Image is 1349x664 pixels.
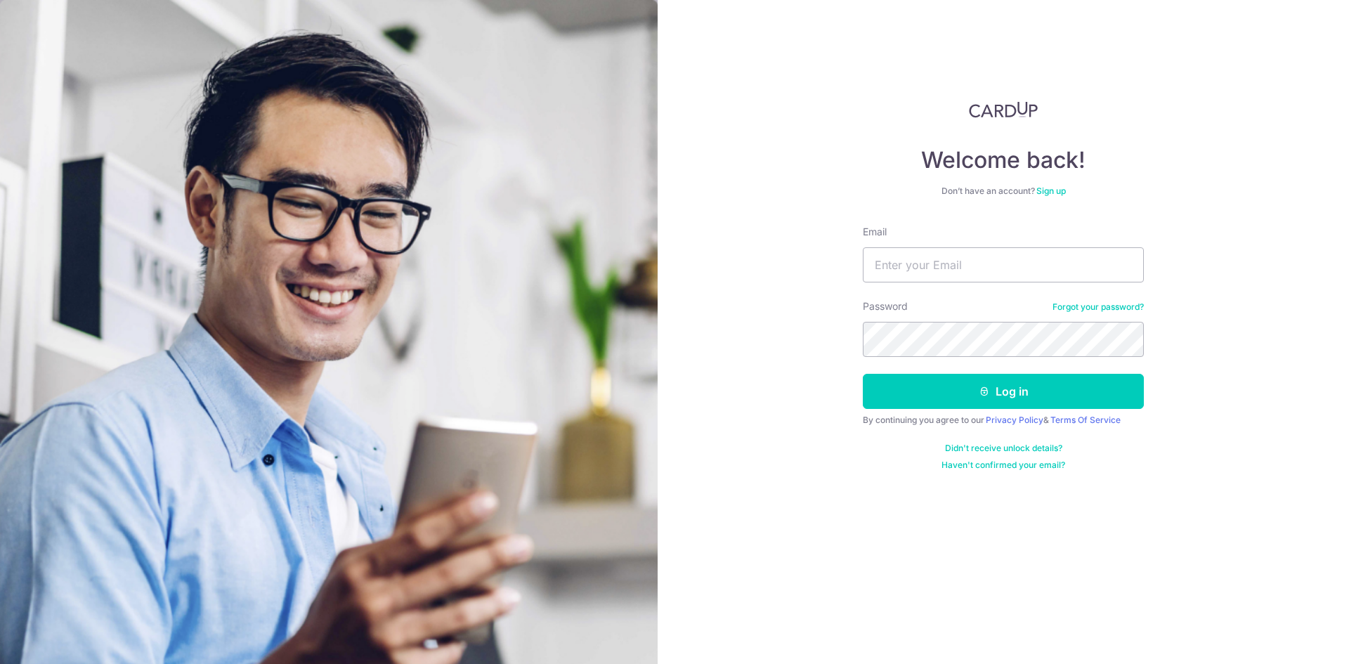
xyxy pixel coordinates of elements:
label: Email [863,225,887,239]
img: CardUp Logo [969,101,1038,118]
a: Privacy Policy [986,415,1043,425]
button: Log in [863,374,1144,409]
a: Haven't confirmed your email? [941,460,1065,471]
div: Don’t have an account? [863,185,1144,197]
div: By continuing you agree to our & [863,415,1144,426]
input: Enter your Email [863,247,1144,282]
a: Forgot your password? [1053,301,1144,313]
a: Didn't receive unlock details? [945,443,1062,454]
label: Password [863,299,908,313]
h4: Welcome back! [863,146,1144,174]
a: Sign up [1036,185,1066,196]
a: Terms Of Service [1050,415,1121,425]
